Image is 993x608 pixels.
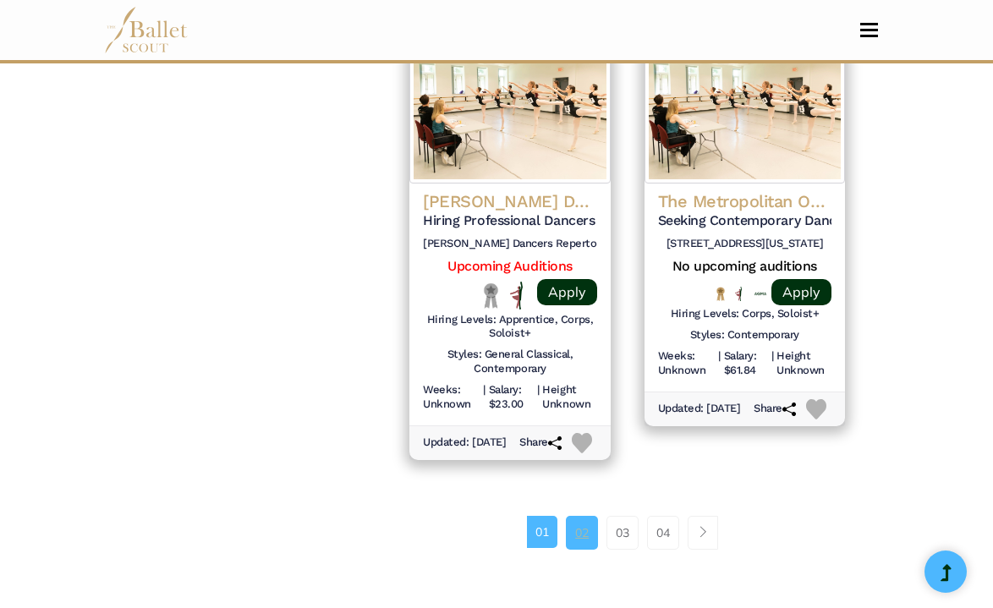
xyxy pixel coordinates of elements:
img: Local [480,282,502,309]
img: All [510,282,523,309]
img: Heart [806,399,826,419]
h6: Styles: Contemporary [690,328,799,342]
h6: | [483,383,486,412]
h5: Seeking Contemporary Dancers for Ainadamar (Fall 2024) [658,212,831,230]
h6: Updated: [DATE] [423,435,506,450]
h5: Hiring Professional Dancers for Repertory Company (Summer 2025) [423,212,596,230]
h6: | [537,383,540,412]
button: Toggle navigation [849,22,889,38]
img: All [735,287,742,301]
nav: Page navigation example [527,516,727,550]
h6: [STREET_ADDRESS][US_STATE] [658,237,831,251]
a: Apply [537,279,597,305]
h6: Hiring Levels: Corps, Soloist+ [671,307,820,321]
h6: Height Unknown [776,349,831,378]
h6: Styles: General Classical, Contemporary [423,348,596,376]
img: National [715,287,727,301]
img: Logo [645,14,845,183]
h4: [PERSON_NAME] Dancers [423,190,596,212]
a: Apply [771,279,831,305]
img: Logo [409,14,610,183]
h6: Height Unknown [542,383,596,412]
h6: Updated: [DATE] [658,402,741,416]
img: Heart [572,433,592,453]
h6: Weeks: Unknown [423,383,480,412]
a: 03 [606,516,639,550]
h6: | [718,349,721,378]
h6: | [771,349,774,378]
a: 02 [566,516,598,550]
img: Union [754,292,766,296]
h6: Salary: $61.84 [724,349,768,378]
h6: [PERSON_NAME] Dancers Repertory Center [STREET_ADDRESS] 07306 [423,237,596,251]
h6: Salary: $23.00 [489,383,534,412]
h6: Share [519,435,562,450]
a: Upcoming Auditions [447,258,572,274]
h5: No upcoming auditions [658,258,831,276]
a: 04 [647,516,679,550]
h6: Hiring Levels: Apprentice, Corps, Soloist+ [423,313,596,342]
a: 01 [527,516,557,548]
h6: Share [754,402,796,416]
h4: The Metropolitan Opera [658,190,831,212]
h6: Weeks: Unknown [658,349,715,378]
